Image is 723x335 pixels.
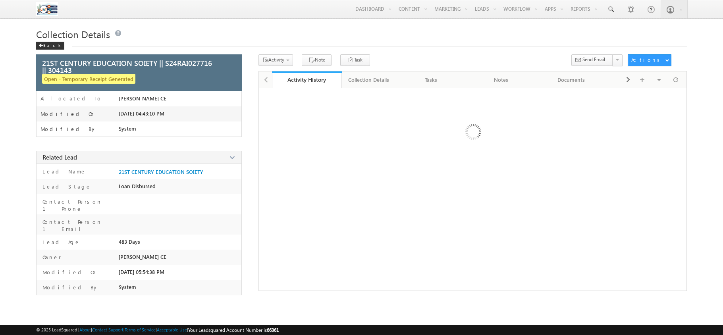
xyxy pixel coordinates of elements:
button: Actions [628,54,671,66]
a: 21ST CENTURY EDUCATION SOIETY [119,169,203,175]
button: Note [302,54,332,66]
label: Lead Age [40,239,80,246]
span: [PERSON_NAME] CE [119,95,166,102]
span: Related Lead [42,153,77,161]
button: Send Email [571,54,613,66]
div: Issue receipt [613,75,669,85]
div: Activity History [278,76,336,83]
label: Lead Name [40,168,86,175]
span: 66361 [267,327,279,333]
a: Issue receipt [606,71,676,88]
label: Modified On [40,269,97,276]
img: Custom Logo [36,2,58,16]
span: [DATE] 04:43:10 PM [119,110,164,117]
label: Owner [40,254,61,261]
img: Loading ... [432,92,514,174]
span: Collection Details [36,28,110,40]
a: Acceptable Use [157,327,187,332]
span: Send Email [582,56,605,63]
span: Activity [268,57,284,63]
div: Tasks [403,75,459,85]
span: [DATE] 05:54:38 PM [119,269,164,275]
a: Notes [466,71,536,88]
span: System [119,284,136,290]
span: 483 Days [119,239,140,245]
a: Terms of Service [125,327,156,332]
a: Contact Support [92,327,123,332]
span: System [119,125,136,132]
a: Activity History [272,71,342,88]
label: Modified By [40,126,96,132]
button: Activity [258,54,293,66]
label: Contact Person 1 Email [40,218,113,233]
label: Modified On [40,111,95,117]
div: Back [36,42,64,50]
div: Documents [543,75,599,85]
a: Tasks [396,71,466,88]
span: Loan Disbursed [119,183,156,189]
a: Documents [536,71,606,88]
div: Actions [631,56,663,64]
span: © 2025 LeadSquared | | | | | [36,326,279,334]
button: Task [340,54,370,66]
label: Lead Stage [40,183,91,190]
label: Contact Person 1 Phone [40,198,113,212]
label: Modified By [40,284,98,291]
label: Allocated To [40,95,102,102]
span: Your Leadsquared Account Number is [188,327,279,333]
div: Collection Details [348,75,389,85]
div: Notes [472,75,529,85]
span: 21ST CENTURY EDUCATION SOIETY || S24RAI027716 || 304143 [42,60,212,74]
span: Open - Temporary Receipt Generated [42,74,135,84]
a: About [79,327,91,332]
span: [PERSON_NAME] CE [119,254,166,260]
a: Collection Details [342,71,396,88]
